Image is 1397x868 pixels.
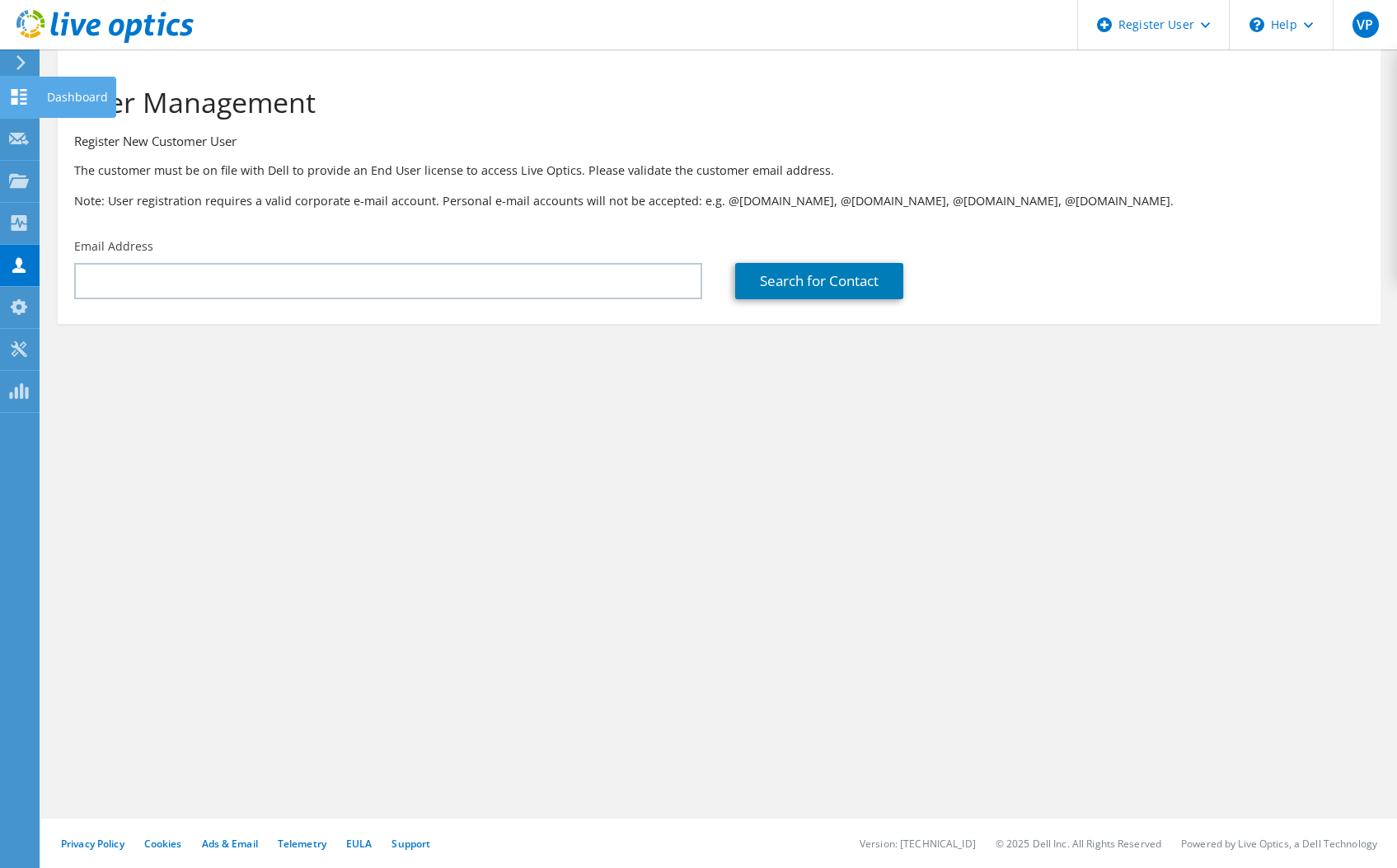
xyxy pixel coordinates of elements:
svg: \n [1249,17,1264,32]
a: EULA [346,837,372,851]
div: Dashboard [39,77,116,118]
li: Version: [TECHNICAL_ID] [860,837,976,851]
h3: Register New Customer User [74,132,1364,150]
li: Powered by Live Optics, a Dell Technology [1181,837,1377,851]
li: © 2025 Dell Inc. All Rights Reserved [996,837,1161,851]
h1: User Management [74,85,1356,120]
p: Note: User registration requires a valid corporate e-mail account. Personal e-mail accounts will ... [74,192,1364,210]
span: VP [1352,12,1379,38]
a: Support [391,837,430,851]
label: Email Address [74,238,153,255]
a: Ads & Email [202,837,258,851]
a: Privacy Policy [61,837,124,851]
p: The customer must be on file with Dell to provide an End User license to access Live Optics. Plea... [74,162,1364,180]
a: Search for Contact [735,263,903,299]
a: Telemetry [278,837,326,851]
a: Cookies [144,837,182,851]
